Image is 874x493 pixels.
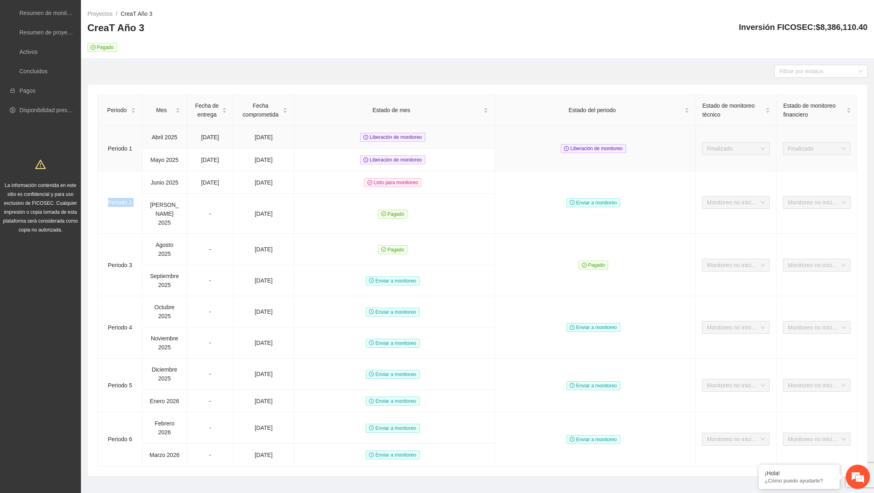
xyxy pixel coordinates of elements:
span: Enviar a monitoreo [366,450,419,459]
span: clock-circle [570,200,575,205]
td: Enero 2026 [142,390,187,412]
h4: Inversión FICOSEC: $8,386,110.40 [739,21,868,33]
span: clock-circle [369,278,374,283]
td: Marzo 2026 [142,444,187,466]
td: [DATE] [187,171,233,194]
td: Periodo 4 [98,296,142,359]
span: Monitoreo no iniciado [707,321,765,334]
span: clock-circle [570,325,575,330]
span: Estado de monitoreo financiero [783,101,845,119]
span: check-circle [367,180,372,185]
a: Resumen de monitoreo [19,10,78,16]
td: [DATE] [233,359,294,390]
td: - [187,359,233,390]
td: [DATE] [187,126,233,149]
textarea: Escriba su mensaje y pulse “Intro” [4,221,154,249]
span: La información contenida en este sitio es confidencial y para uso exclusivo de FICOSEC. Cualquier... [3,183,78,233]
td: [DATE] [233,444,294,466]
div: Minimizar ventana de chat en vivo [133,4,152,23]
span: check-circle [381,247,386,252]
td: [DATE] [233,265,294,296]
span: Fecha de entrega [193,101,221,119]
td: Agosto 2025 [142,234,187,265]
td: - [187,296,233,327]
td: Periodo 1 [98,126,142,171]
div: Chatee con nosotros ahora [42,41,136,52]
span: clock-circle [369,453,374,457]
span: Enviar a monitoreo [366,424,419,433]
span: clock-circle [369,309,374,314]
td: - [187,444,233,466]
span: Enviar a monitoreo [566,198,620,207]
span: clock-circle [564,146,569,151]
span: Monitoreo no iniciado [707,196,765,208]
h3: CreaT Año 3 [87,21,144,34]
span: Pagado [378,210,407,219]
span: check-circle [582,263,587,268]
th: Estado de monitoreo financiero [777,95,858,126]
td: Periodo 3 [98,234,142,296]
td: [DATE] [233,412,294,444]
span: Finalizado [788,142,846,155]
span: warning [35,159,46,170]
td: [DATE] [233,126,294,149]
span: Mes [149,106,174,115]
span: clock-circle [363,135,368,140]
th: Estado de mes [294,95,495,126]
td: [DATE] [233,194,294,234]
span: Enviar a monitoreo [366,339,419,348]
div: ¡Hola! [765,470,834,476]
span: Estado de monitoreo técnico [702,101,764,119]
td: - [187,234,233,265]
span: Monitoreo no iniciado [788,433,846,445]
td: Diciembre 2025 [142,359,187,390]
td: - [187,412,233,444]
span: Liberación de monitoreo [360,133,425,142]
td: Mayo 2025 [142,149,187,171]
a: CreaT Año 3 [121,11,152,17]
td: - [187,327,233,359]
span: Estado del periodo [501,106,683,115]
span: Enviar a monitoreo [366,276,419,285]
th: Mes [142,95,187,126]
span: check-circle [91,45,95,50]
a: Disponibilidad presupuestal [19,107,89,113]
span: Enviar a monitoreo [366,370,419,379]
span: Monitoreo no iniciado [788,379,846,391]
td: [DATE] [233,390,294,412]
a: Pagos [19,87,36,94]
span: Pagado [87,43,117,52]
th: Fecha de entrega [187,95,233,126]
span: check-circle [381,211,386,216]
span: Monitoreo no iniciado [788,196,846,208]
span: Pagado [378,245,407,254]
span: clock-circle [369,340,374,345]
td: - [187,265,233,296]
td: Febrero 2026 [142,412,187,444]
td: Noviembre 2025 [142,327,187,359]
a: Activos [19,49,38,55]
span: clock-circle [369,425,374,430]
a: Resumen de proyectos aprobados [19,29,106,36]
span: clock-circle [369,399,374,404]
td: [DATE] [187,149,233,171]
span: Enviar a monitoreo [366,397,419,406]
span: clock-circle [363,157,368,162]
td: Abril 2025 [142,126,187,149]
th: Periodo [98,95,142,126]
span: Enviar a monitoreo [566,323,620,332]
th: Fecha comprometida [233,95,294,126]
th: Estado del periodo [495,95,696,126]
span: Periodo [104,106,129,115]
span: Liberación de monitoreo [561,144,626,153]
span: Estamos en línea. [47,108,112,190]
td: Periodo 2 [98,171,142,234]
span: Liberación de monitoreo [360,155,425,164]
th: Estado de monitoreo técnico [696,95,777,126]
a: Proyectos [87,11,112,17]
span: clock-circle [369,372,374,376]
span: Pagado [579,261,608,270]
span: Estado de mes [301,106,482,115]
td: [DATE] [233,327,294,359]
span: Enviar a monitoreo [566,381,620,390]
